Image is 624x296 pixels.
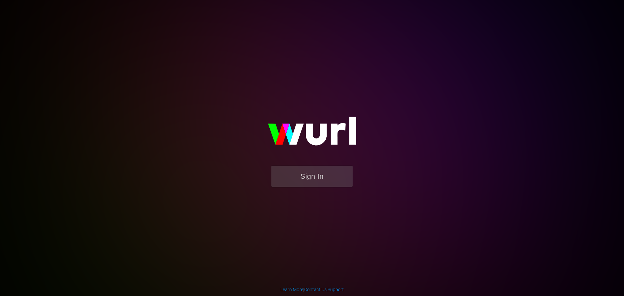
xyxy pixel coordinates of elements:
img: wurl-logo-on-black-223613ac3d8ba8fe6dc639794a292ebdb59501304c7dfd60c99c58986ef67473.svg [247,103,377,166]
a: Contact Us [304,287,327,292]
a: Learn More [280,287,303,292]
button: Sign In [271,166,353,187]
div: | | [280,286,344,293]
a: Support [328,287,344,292]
